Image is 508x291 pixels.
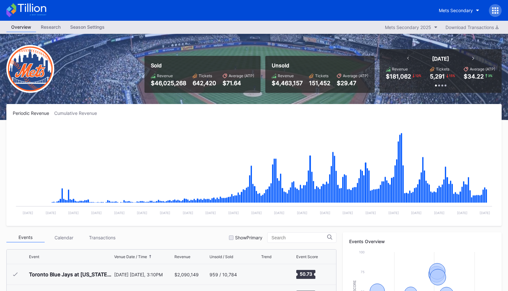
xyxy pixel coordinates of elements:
[315,73,328,78] div: Tickets
[210,254,233,259] div: Unsold / Sold
[386,73,411,80] div: $181,062
[114,272,173,277] div: [DATE] [DATE], 3:10PM
[13,124,495,220] svg: Chart title
[193,80,216,86] div: 642,420
[6,22,36,32] a: Overview
[274,211,284,215] text: [DATE]
[174,254,190,259] div: Revenue
[320,211,330,215] text: [DATE]
[342,211,353,215] text: [DATE]
[45,233,83,243] div: Calendar
[160,211,170,215] text: [DATE]
[36,22,65,32] a: Research
[210,272,237,277] div: 959 / 10,784
[83,233,121,243] div: Transactions
[65,22,109,32] a: Season Settings
[448,73,456,78] div: 15 %
[137,211,147,215] text: [DATE]
[392,67,408,71] div: Revenue
[445,25,498,30] div: Download Transactions
[6,233,45,243] div: Events
[23,211,33,215] text: [DATE]
[434,211,445,215] text: [DATE]
[272,62,368,69] div: Unsold
[151,62,254,69] div: Sold
[46,211,56,215] text: [DATE]
[29,254,39,259] div: Event
[309,80,330,86] div: 151,452
[349,239,495,244] div: Events Overview
[272,80,303,86] div: $4,463,157
[228,211,239,215] text: [DATE]
[91,211,102,215] text: [DATE]
[382,23,441,32] button: Mets Secondary 2025
[415,73,422,78] div: 12 %
[297,211,307,215] text: [DATE]
[365,211,376,215] text: [DATE]
[388,211,399,215] text: [DATE]
[337,80,368,86] div: $29.47
[487,73,493,78] div: 3 %
[434,4,484,16] button: Mets Secondary
[464,73,484,80] div: $34.22
[251,211,262,215] text: [DATE]
[157,73,173,78] div: Revenue
[470,67,495,71] div: Average (ATP)
[442,23,502,32] button: Download Transactions
[300,271,312,277] text: 50.73
[411,211,422,215] text: [DATE]
[199,73,212,78] div: Tickets
[361,270,364,274] text: 75
[114,211,125,215] text: [DATE]
[174,272,199,277] div: $2,090,149
[359,250,364,254] text: 100
[183,211,193,215] text: [DATE]
[151,80,186,86] div: $46,025,268
[480,211,490,215] text: [DATE]
[436,67,449,71] div: Tickets
[229,73,254,78] div: Average (ATP)
[114,254,147,259] div: Venue Date / Time
[29,271,113,278] div: Toronto Blue Jays at [US_STATE] Mets (Mets Opening Day)
[439,8,473,13] div: Mets Secondary
[54,110,102,116] div: Cumulative Revenue
[430,73,445,80] div: 5,291
[296,254,318,259] div: Event Score
[343,73,368,78] div: Average (ATP)
[261,266,280,282] svg: Chart title
[223,80,254,86] div: $71.64
[68,211,79,215] text: [DATE]
[205,211,216,215] text: [DATE]
[457,211,468,215] text: [DATE]
[13,110,54,116] div: Periodic Revenue
[261,254,271,259] div: Trend
[235,235,262,240] div: Show Primary
[6,45,54,93] img: New-York-Mets-Transparent.png
[432,56,449,62] div: [DATE]
[271,235,327,240] input: Search
[278,73,294,78] div: Revenue
[385,25,431,30] div: Mets Secondary 2025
